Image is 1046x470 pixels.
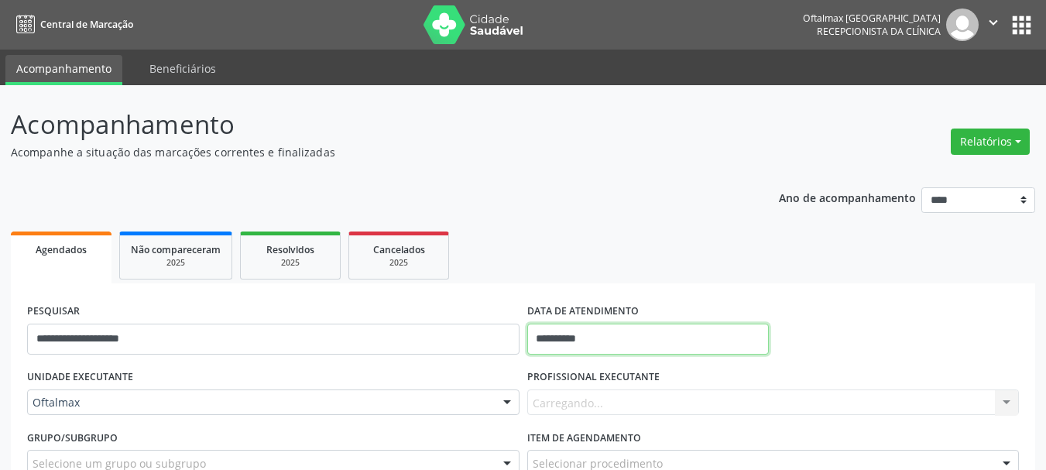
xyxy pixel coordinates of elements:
span: Não compareceram [131,243,221,256]
div: 2025 [252,257,329,269]
div: 2025 [131,257,221,269]
a: Acompanhamento [5,55,122,85]
span: Central de Marcação [40,18,133,31]
button: apps [1008,12,1035,39]
label: Item de agendamento [527,426,641,450]
a: Central de Marcação [11,12,133,37]
p: Acompanhamento [11,105,728,144]
p: Acompanhe a situação das marcações correntes e finalizadas [11,144,728,160]
label: PESQUISAR [27,300,80,324]
label: Grupo/Subgrupo [27,426,118,450]
i:  [985,14,1002,31]
div: Oftalmax [GEOGRAPHIC_DATA] [803,12,941,25]
label: UNIDADE EXECUTANTE [27,365,133,389]
div: 2025 [360,257,437,269]
button: Relatórios [951,129,1030,155]
span: Oftalmax [33,395,488,410]
span: Resolvidos [266,243,314,256]
p: Ano de acompanhamento [779,187,916,207]
img: img [946,9,979,41]
span: Agendados [36,243,87,256]
button:  [979,9,1008,41]
span: Cancelados [373,243,425,256]
label: DATA DE ATENDIMENTO [527,300,639,324]
a: Beneficiários [139,55,227,82]
span: Recepcionista da clínica [817,25,941,38]
label: PROFISSIONAL EXECUTANTE [527,365,660,389]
